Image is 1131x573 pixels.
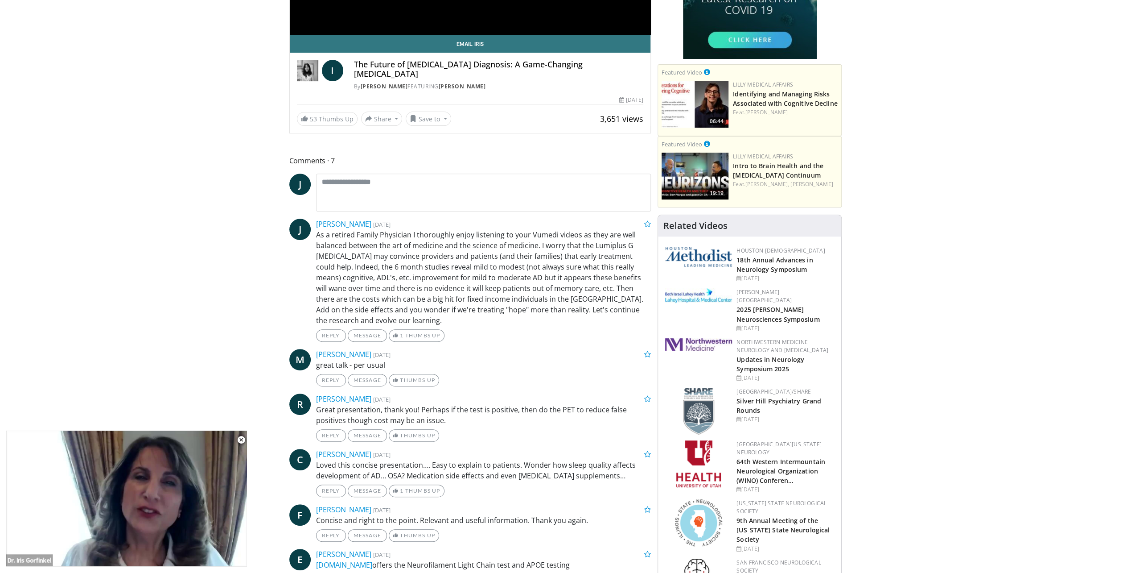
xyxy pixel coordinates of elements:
[736,516,830,544] a: 9th Annual Meeting of the [US_STATE] State Neurological Society
[662,81,728,128] a: 06:44
[289,219,311,240] span: J
[662,81,728,128] img: fc5f84e2-5eb7-4c65-9fa9-08971b8c96b8.jpg.150x105_q85_crop-smart_upscale.jpg
[736,247,825,254] a: Houston [DEMOGRAPHIC_DATA]
[316,229,651,326] p: As a retired Family Physician I thoroughly enjoy listening to your Vumedi videos as they are well...
[662,140,702,148] small: Featured Video
[373,351,391,359] small: [DATE]
[736,324,834,332] div: [DATE]
[316,505,371,515] a: [PERSON_NAME]
[745,108,788,116] a: [PERSON_NAME]
[736,397,821,415] a: Silver Hill Psychiatry Grand Rounds
[683,388,714,435] img: f8aaeb6d-318f-4fcf-bd1d-54ce21f29e87.png.150x105_q85_autocrop_double_scale_upscale_version-0.2.png
[736,355,804,373] a: Updates in Neurology Symposium 2025
[389,485,444,497] a: 1 Thumbs Up
[373,220,391,228] small: [DATE]
[736,338,828,354] a: Northwestern Medicine Neurology and [MEDICAL_DATA]
[663,220,728,231] h4: Related Videos
[289,394,311,415] a: R
[736,274,834,282] div: [DATE]
[662,153,728,199] a: 19:19
[316,515,651,526] p: Concise and right to the point. Relevant and useful information. Thank you again.
[733,180,838,188] div: Feat.
[733,162,823,179] a: Intro to Brain Health and the [MEDICAL_DATA] Continuum
[736,457,825,485] a: 64th Western Intermountain Neurological Organization (WINO) Conferen…
[289,349,311,370] a: M
[619,96,643,104] div: [DATE]
[354,60,644,79] h4: The Future of [MEDICAL_DATA] Diagnosis: A Game-Changing [MEDICAL_DATA]
[736,499,827,515] a: [US_STATE] State Neurological Society
[736,374,834,382] div: [DATE]
[348,374,387,386] a: Message
[316,394,371,404] a: [PERSON_NAME]
[373,395,391,403] small: [DATE]
[736,545,834,553] div: [DATE]
[316,529,346,542] a: Reply
[348,485,387,497] a: Message
[676,440,721,487] img: f6362829-b0a3-407d-a044-59546adfd345.png.150x105_q85_autocrop_double_scale_upscale_version-0.2.png
[736,440,822,456] a: [GEOGRAPHIC_DATA][US_STATE] Neurology
[733,108,838,116] div: Feat.
[400,487,403,494] span: 1
[389,529,439,542] a: Thumbs Up
[707,117,726,125] span: 06:44
[289,504,311,526] a: F
[297,60,318,81] img: Dr. Iris Gorfinkel
[316,560,651,570] p: offers the Neurofilament Light Chain test and APOE testing
[665,247,732,267] img: 5e4488cc-e109-4a4e-9fd9-73bb9237ee91.png.150x105_q85_autocrop_double_scale_upscale_version-0.2.png
[736,256,813,274] a: 18th Annual Advances in Neurology Symposium
[316,460,651,481] p: Loved this concise presentation…. Easy to explain to patients. Wonder how sleep quality affects d...
[665,338,732,351] img: 2a462fb6-9365-492a-ac79-3166a6f924d8.png.150x105_q85_autocrop_double_scale_upscale_version-0.2.jpg
[733,81,793,88] a: Lilly Medical Affairs
[316,329,346,342] a: Reply
[707,189,726,197] span: 19:19
[736,388,811,395] a: [GEOGRAPHIC_DATA]/SHARE
[400,332,403,339] span: 1
[389,329,444,342] a: 1 Thumbs Up
[289,155,651,166] span: Comments 7
[316,219,371,229] a: [PERSON_NAME]
[354,83,644,91] div: By FEATURING
[733,153,793,160] a: Lilly Medical Affairs
[348,329,387,342] a: Message
[389,374,439,386] a: Thumbs Up
[316,360,651,370] p: great talk - per usual
[316,349,371,359] a: [PERSON_NAME]
[665,288,732,303] img: e7977282-282c-4444-820d-7cc2733560fd.jpg.150x105_q85_autocrop_double_scale_upscale_version-0.2.jpg
[361,83,408,90] a: [PERSON_NAME]
[289,174,311,195] a: J
[733,90,837,108] a: Identifying and Managing Risks Associated with Cognitive Decline
[736,305,819,323] a: 2025 [PERSON_NAME] Neurosciences Symposium
[316,429,346,442] a: Reply
[322,60,343,81] a: I
[389,429,439,442] a: Thumbs Up
[790,180,833,188] a: [PERSON_NAME]
[736,288,792,304] a: [PERSON_NAME][GEOGRAPHIC_DATA]
[373,551,391,559] small: [DATE]
[361,112,403,126] button: Share
[290,35,651,53] a: Email Iris
[662,68,702,76] small: Featured Video
[348,529,387,542] a: Message
[316,449,371,459] a: [PERSON_NAME]
[736,415,834,424] div: [DATE]
[289,449,311,470] a: C
[745,180,789,188] a: [PERSON_NAME],
[600,113,643,124] span: 3,651 views
[316,560,372,570] a: [DOMAIN_NAME]
[373,506,391,514] small: [DATE]
[675,499,722,546] img: 71a8b48c-8850-4916-bbdd-e2f3ccf11ef9.png.150x105_q85_autocrop_double_scale_upscale_version-0.2.png
[373,451,391,459] small: [DATE]
[316,404,651,426] p: Great presentation, thank you! Perhaps if the test is positive, then do the PET to reduce false p...
[406,112,451,126] button: Save to
[662,153,728,199] img: a80fd508-2012-49d4-b73e-1d4e93549e78.png.150x105_q85_crop-smart_upscale.jpg
[736,486,834,494] div: [DATE]
[232,431,250,449] button: Close
[289,549,311,570] a: E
